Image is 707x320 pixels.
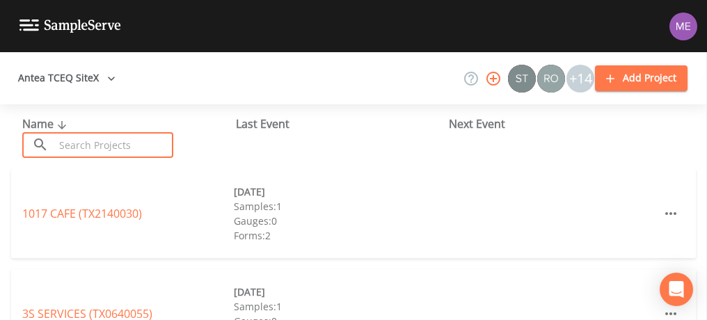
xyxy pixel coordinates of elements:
[19,19,121,33] img: logo
[13,65,121,91] button: Antea TCEQ SiteX
[566,65,594,93] div: +14
[595,65,688,91] button: Add Project
[234,285,445,299] div: [DATE]
[537,65,565,93] img: 7e5c62b91fde3b9fc00588adc1700c9a
[54,132,173,158] input: Search Projects
[234,228,445,243] div: Forms: 2
[507,65,537,93] div: Stan Porter
[660,273,693,306] div: Open Intercom Messenger
[22,116,70,131] span: Name
[234,184,445,199] div: [DATE]
[234,299,445,314] div: Samples: 1
[236,115,450,132] div: Last Event
[234,199,445,214] div: Samples: 1
[234,214,445,228] div: Gauges: 0
[449,115,662,132] div: Next Event
[669,13,697,40] img: d4d65db7c401dd99d63b7ad86343d265
[508,65,536,93] img: c0670e89e469b6405363224a5fca805c
[22,206,142,221] a: 1017 CAFE (TX2140030)
[537,65,566,93] div: Rodolfo Ramirez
